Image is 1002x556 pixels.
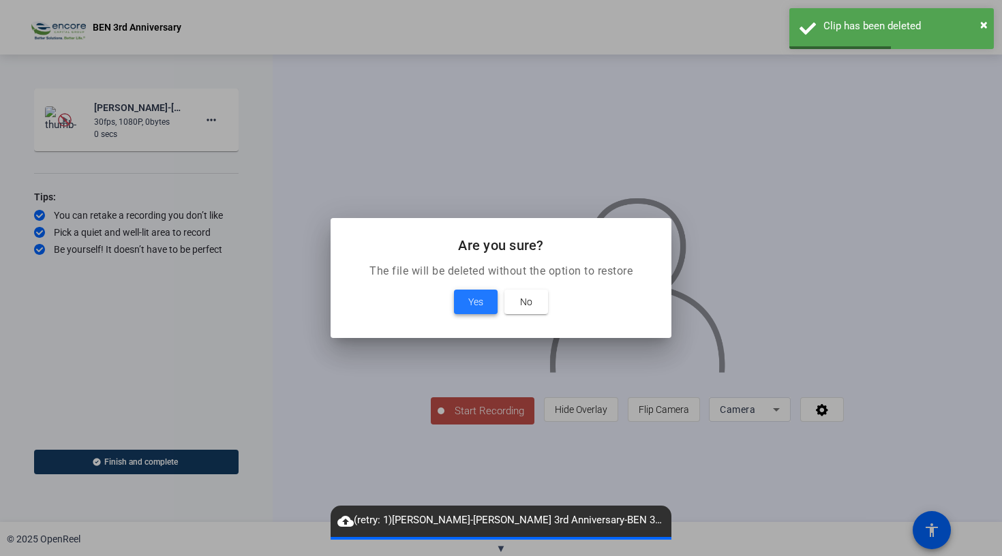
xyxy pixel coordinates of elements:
[347,234,655,256] h2: Are you sure?
[454,290,498,314] button: Yes
[520,294,532,310] span: No
[337,513,354,529] mat-icon: cloud_upload
[347,263,655,279] p: The file will be deleted without the option to restore
[496,542,506,555] span: ▼
[331,512,671,529] span: (retry: 1) [PERSON_NAME]-[PERSON_NAME] 3rd Anniversary-BEN 3rd Anniversary-1759140690426-webcam
[468,294,483,310] span: Yes
[980,14,988,35] button: Close
[980,16,988,33] span: ×
[504,290,548,314] button: No
[823,18,984,34] div: Clip has been deleted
